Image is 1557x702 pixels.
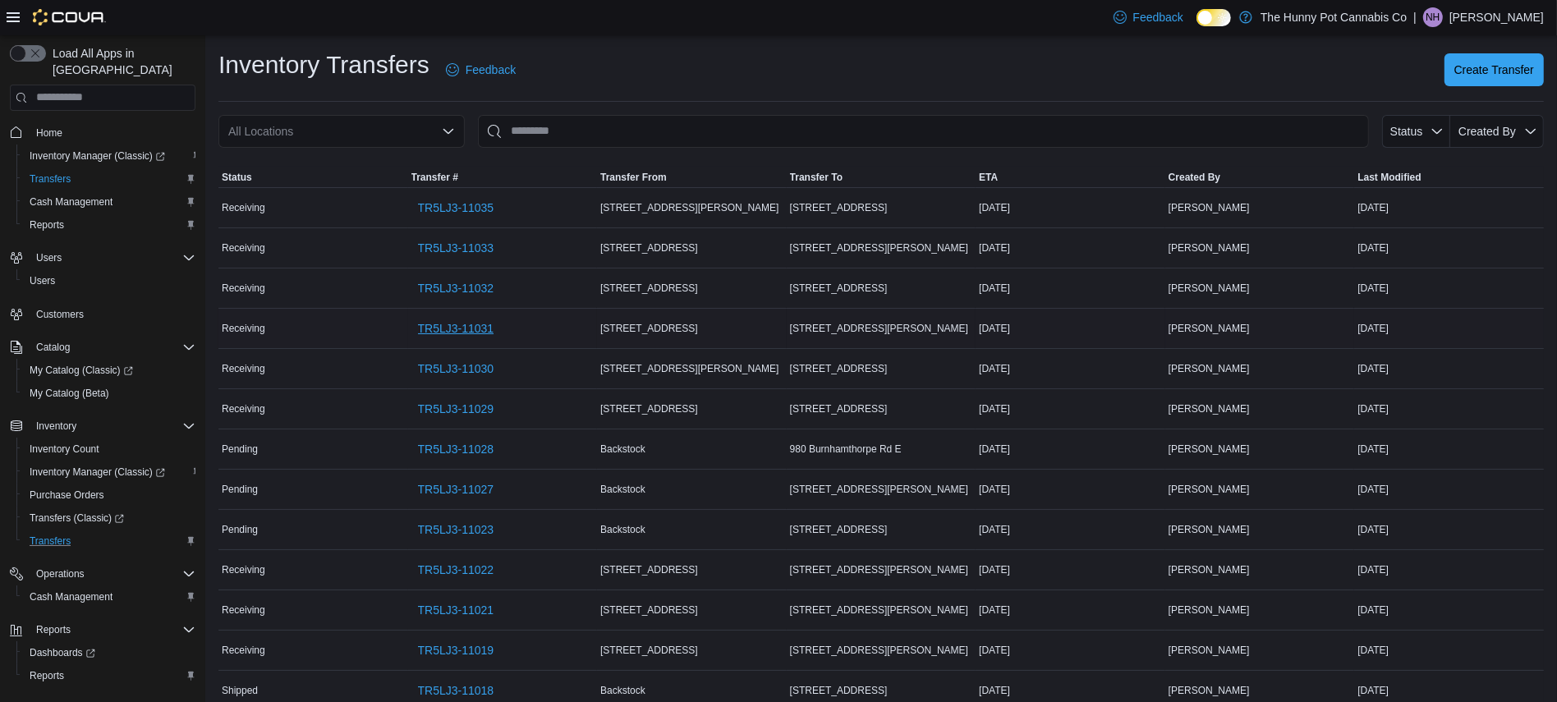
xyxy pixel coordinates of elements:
[23,360,140,380] a: My Catalog (Classic)
[23,643,195,663] span: Dashboards
[30,337,195,357] span: Catalog
[597,167,787,187] button: Transfer From
[30,218,64,232] span: Reports
[466,62,516,78] span: Feedback
[411,272,501,305] a: TR5LJ3-11032
[411,191,501,224] a: TR5LJ3-11035
[30,416,83,436] button: Inventory
[16,167,202,190] button: Transfers
[790,241,968,255] span: [STREET_ADDRESS][PERSON_NAME]
[790,362,888,375] span: [STREET_ADDRESS]
[1196,9,1231,26] input: Dark Mode
[1169,362,1250,375] span: [PERSON_NAME]
[23,666,71,686] a: Reports
[790,322,968,335] span: [STREET_ADDRESS][PERSON_NAME]
[600,322,698,335] span: [STREET_ADDRESS]
[30,564,195,584] span: Operations
[976,600,1165,620] div: [DATE]
[442,125,455,138] button: Open list of options
[30,305,90,324] a: Customers
[222,563,265,576] span: Receiving
[976,359,1165,379] div: [DATE]
[3,562,202,585] button: Operations
[16,507,202,530] a: Transfers (Classic)
[1449,7,1544,27] p: [PERSON_NAME]
[976,560,1165,580] div: [DATE]
[23,360,195,380] span: My Catalog (Classic)
[790,603,968,617] span: [STREET_ADDRESS][PERSON_NAME]
[30,387,109,400] span: My Catalog (Beta)
[1261,7,1407,27] p: The Hunny Pot Cannabis Co
[222,201,265,214] span: Receiving
[1354,520,1544,539] div: [DATE]
[418,602,494,618] span: TR5LJ3-11021
[418,240,494,256] span: TR5LJ3-11033
[418,280,494,296] span: TR5LJ3-11032
[23,462,172,482] a: Inventory Manager (Classic)
[439,53,522,86] a: Feedback
[23,531,195,551] span: Transfers
[222,684,258,697] span: Shipped
[16,484,202,507] button: Purchase Orders
[30,123,69,143] a: Home
[222,644,265,657] span: Receiving
[411,171,458,184] span: Transfer #
[976,479,1165,499] div: [DATE]
[976,319,1165,338] div: [DATE]
[418,320,494,337] span: TR5LJ3-11031
[222,171,252,184] span: Status
[408,167,598,187] button: Transfer #
[411,433,501,466] a: TR5LJ3-11028
[1196,26,1197,27] span: Dark Mode
[1169,282,1250,295] span: [PERSON_NAME]
[600,563,698,576] span: [STREET_ADDRESS]
[1169,523,1250,536] span: [PERSON_NAME]
[1354,681,1544,700] div: [DATE]
[36,420,76,433] span: Inventory
[23,169,77,189] a: Transfers
[23,439,106,459] a: Inventory Count
[976,278,1165,298] div: [DATE]
[411,553,501,586] a: TR5LJ3-11022
[222,282,265,295] span: Receiving
[16,382,202,405] button: My Catalog (Beta)
[23,383,195,403] span: My Catalog (Beta)
[411,312,501,345] a: TR5LJ3-11031
[3,618,202,641] button: Reports
[23,587,119,607] a: Cash Management
[418,642,494,658] span: TR5LJ3-11019
[30,669,64,682] span: Reports
[30,248,195,268] span: Users
[36,623,71,636] span: Reports
[790,684,888,697] span: [STREET_ADDRESS]
[1354,439,1544,459] div: [DATE]
[600,402,698,415] span: [STREET_ADDRESS]
[3,246,202,269] button: Users
[36,308,84,321] span: Customers
[23,192,119,212] a: Cash Management
[787,167,976,187] button: Transfer To
[790,644,968,657] span: [STREET_ADDRESS][PERSON_NAME]
[1169,644,1250,657] span: [PERSON_NAME]
[1169,402,1250,415] span: [PERSON_NAME]
[36,126,62,140] span: Home
[1354,399,1544,419] div: [DATE]
[23,587,195,607] span: Cash Management
[222,322,265,335] span: Receiving
[23,146,172,166] a: Inventory Manager (Classic)
[1169,241,1250,255] span: [PERSON_NAME]
[418,441,494,457] span: TR5LJ3-11028
[222,362,265,375] span: Receiving
[16,585,202,608] button: Cash Management
[36,341,70,354] span: Catalog
[16,269,202,292] button: Users
[600,644,698,657] span: [STREET_ADDRESS]
[790,563,968,576] span: [STREET_ADDRESS][PERSON_NAME]
[1354,238,1544,258] div: [DATE]
[23,215,71,235] a: Reports
[976,399,1165,419] div: [DATE]
[30,248,68,268] button: Users
[418,562,494,578] span: TR5LJ3-11022
[1354,167,1544,187] button: Last Modified
[1354,479,1544,499] div: [DATE]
